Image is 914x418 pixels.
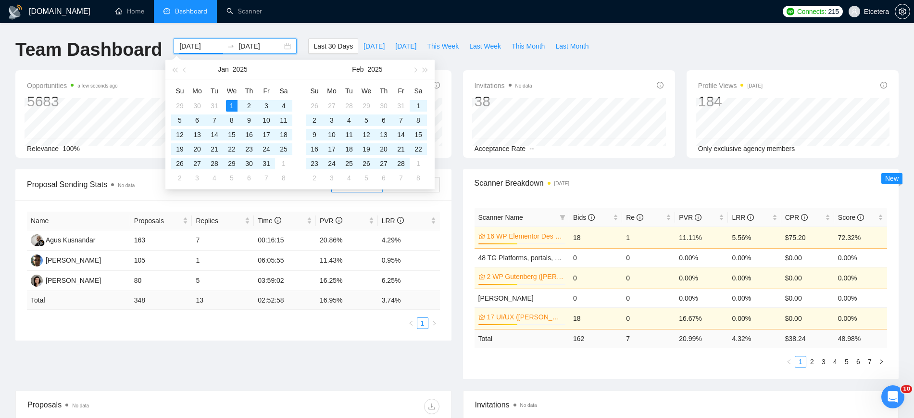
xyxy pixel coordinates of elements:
div: 30 [378,100,389,112]
span: No data [118,183,135,188]
span: Last Week [469,41,501,51]
li: 7 [864,356,876,367]
td: 2025-02-01 [410,99,427,113]
td: 2025-03-06 [375,171,392,185]
span: Connects: [797,6,826,17]
span: right [431,320,437,326]
span: Replies [196,215,243,226]
span: No data [515,83,532,89]
td: 2025-01-04 [275,99,292,113]
td: 2025-02-22 [410,142,427,156]
span: Only exclusive agency members [698,145,795,152]
a: AKAgus Kusnandar [31,236,96,243]
div: 20 [191,143,203,155]
div: [PERSON_NAME] [46,255,101,266]
div: 28 [209,158,220,169]
li: 1 [417,317,428,329]
td: 2025-02-15 [410,127,427,142]
div: 4 [278,100,289,112]
td: 2025-01-28 [206,156,223,171]
span: info-circle [433,82,440,89]
div: 22 [226,143,238,155]
button: [DATE] [358,38,390,54]
a: TT[PERSON_NAME] [31,276,101,284]
a: 17 UI/UX ([PERSON_NAME]) [487,312,563,322]
th: Th [240,83,258,99]
div: 4 [209,172,220,184]
td: 2025-02-17 [323,142,340,156]
td: 2025-01-14 [206,127,223,142]
li: 1 [795,356,806,367]
a: 4 [830,356,840,367]
div: 17 [261,129,272,140]
iframe: Intercom live chat [881,385,904,408]
button: Last Week [464,38,506,54]
td: 2025-02-01 [275,156,292,171]
td: 2025-01-25 [275,142,292,156]
div: 31 [261,158,272,169]
img: upwork-logo.png [787,8,794,15]
div: 9 [243,114,255,126]
th: Sa [410,83,427,99]
div: 2 [174,172,186,184]
div: 24 [261,143,272,155]
span: dashboard [163,8,170,14]
td: 2025-02-02 [306,113,323,127]
div: 6 [243,172,255,184]
div: 38 [475,92,532,111]
a: homeHome [115,7,144,15]
td: 2024-12-30 [188,99,206,113]
div: 14 [395,129,407,140]
span: Scanner Name [478,214,523,221]
div: 28 [343,100,355,112]
span: info-circle [880,82,887,89]
a: 2 [807,356,817,367]
td: 2025-01-28 [340,99,358,113]
span: Last Month [555,41,588,51]
div: 13 [191,129,203,140]
span: filter [560,215,565,220]
td: 2025-03-04 [340,171,358,185]
td: 2025-02-23 [306,156,323,171]
span: info-circle [747,214,754,221]
td: 2025-01-03 [258,99,275,113]
div: 12 [174,129,186,140]
td: 2025-02-07 [392,113,410,127]
div: 7 [261,172,272,184]
td: 2025-01-05 [171,113,188,127]
div: 27 [378,158,389,169]
div: 29 [174,100,186,112]
div: 20 [378,143,389,155]
td: 2025-02-26 [358,156,375,171]
button: Jan [218,60,229,79]
img: TT [31,275,43,287]
div: 31 [209,100,220,112]
div: 3 [326,172,338,184]
div: 26 [174,158,186,169]
a: 1 [417,318,428,329]
td: 2025-01-20 [188,142,206,156]
a: 2 WP Gutenberg ([PERSON_NAME] Br) [487,271,563,282]
td: 2025-01-31 [392,99,410,113]
div: 8 [413,172,424,184]
td: 2025-02-05 [223,171,240,185]
div: 15 [413,129,424,140]
th: Sa [275,83,292,99]
td: 2025-02-07 [258,171,275,185]
div: 5 [174,114,186,126]
div: 5683 [27,92,118,111]
span: to [227,42,235,50]
input: End date [238,41,282,51]
div: 3 [326,114,338,126]
a: 3 [818,356,829,367]
div: 184 [698,92,763,111]
td: 2025-01-24 [258,142,275,156]
td: 2025-03-03 [323,171,340,185]
div: 13 [378,129,389,140]
button: 2025 [367,60,382,79]
td: 2025-01-18 [275,127,292,142]
td: 2025-01-29 [223,156,240,171]
div: 5 [361,114,372,126]
td: 2025-01-27 [188,156,206,171]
